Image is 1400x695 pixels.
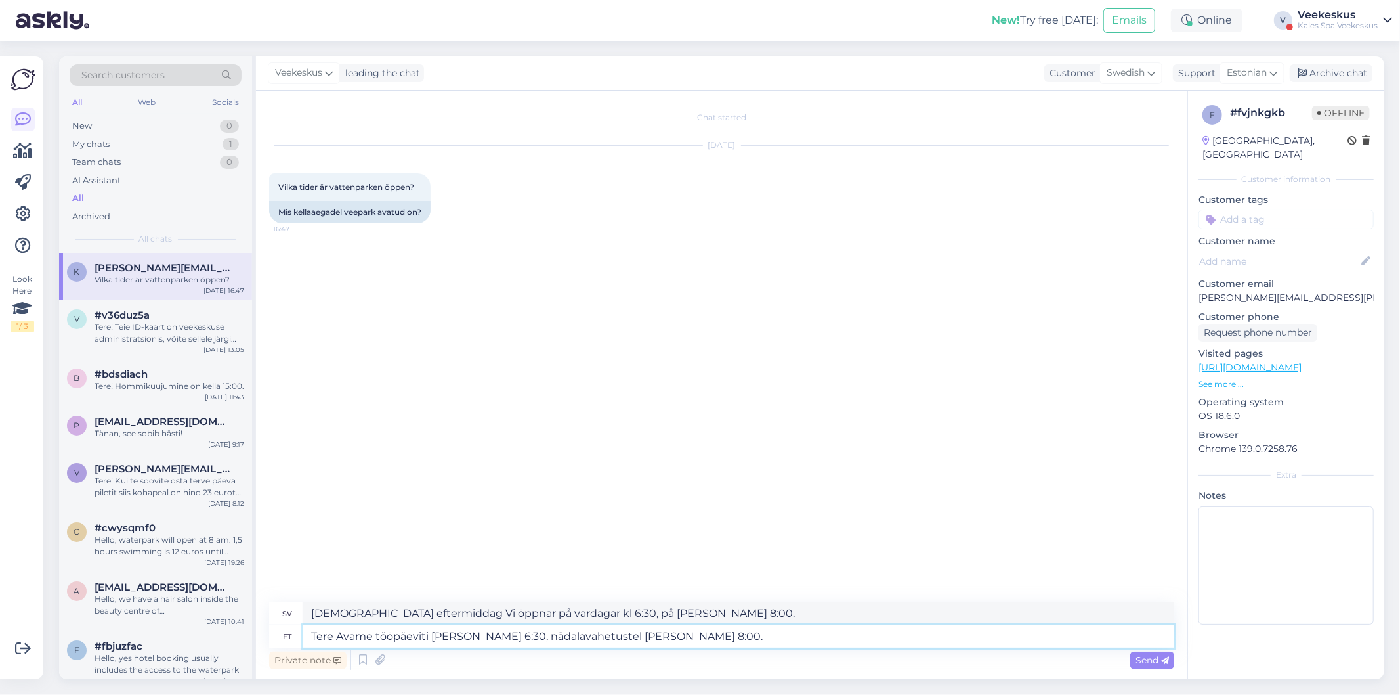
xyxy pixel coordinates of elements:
p: Customer name [1198,235,1374,248]
p: See more ... [1198,378,1374,390]
span: a [74,586,80,596]
div: Private note [269,652,347,669]
div: [GEOGRAPHIC_DATA], [GEOGRAPHIC_DATA] [1202,134,1347,162]
div: [DATE] 13:05 [203,345,244,355]
input: Add a tag [1198,210,1374,229]
p: Customer email [1198,277,1374,291]
div: Socials [209,94,242,111]
div: Hello, we have a hair salon inside the beauty centre of [GEOGRAPHIC_DATA], the entrance is on the... [95,593,244,617]
div: All [72,192,84,205]
a: VeekeskusKales Spa Veekeskus [1298,10,1392,31]
span: c [74,527,80,537]
div: Support [1173,66,1216,80]
div: Archive chat [1290,64,1372,82]
div: Tänan, see sobib hästi! [95,428,244,439]
div: Archived [72,210,110,223]
div: [DATE] [269,139,1174,151]
div: New [72,120,92,133]
div: Tere! Hommikuujumine on kella 15:00. [95,380,244,392]
span: v [74,314,79,324]
p: Browser [1198,428,1374,442]
div: Chat started [269,112,1174,123]
div: AI Assistant [72,174,121,187]
img: Askly Logo [11,67,35,92]
p: Operating system [1198,395,1374,409]
span: piret.ryster@hotmail.com [95,416,231,428]
textarea: [DEMOGRAPHIC_DATA] eftermiddag Vi öppnar på vardagar kl 6:30, på [PERSON_NAME] 8:00. [303,602,1174,625]
div: Web [136,94,159,111]
div: 0 [220,120,239,133]
div: [DATE] 16:47 [203,286,244,296]
div: Mis kellaaegadel veepark avatud on? [269,201,431,223]
span: vera.dmukhaylo@gmail.com [95,463,231,475]
div: 1 [223,138,239,151]
div: [DATE] 10:41 [204,617,244,627]
p: Visited pages [1198,347,1374,361]
span: v [74,468,79,478]
span: Veekeskus [275,66,322,80]
b: New! [992,14,1020,26]
span: k [74,267,80,277]
div: et [283,625,291,648]
div: [DATE] 8:12 [208,499,244,508]
button: Emails [1103,8,1155,33]
div: [DATE] 19:26 [204,558,244,568]
div: Tere! Kui te soovite osta terve päeva piletit siis kohapeal on hind 23 eurot. Hommikupilet enne 1... [95,475,244,499]
input: Add name [1199,254,1359,269]
div: Vilka tider är vattenparken öppen? [95,274,244,286]
span: #v36duz5a [95,309,150,321]
div: Tere! Teie ID-kaart on veekeskuse administratsionis, võite sellele järgi tulla. [95,321,244,345]
span: All chats [139,233,173,245]
span: angelika_gut@web.de [95,581,231,593]
p: OS 18.6.0 [1198,409,1374,423]
div: Team chats [72,156,121,169]
div: 0 [220,156,239,169]
span: f [74,645,79,655]
span: Swedish [1107,66,1145,80]
p: Notes [1198,489,1374,503]
div: [DATE] 10:25 [203,676,244,686]
span: b [74,373,80,383]
div: Veekeskus [1298,10,1378,20]
div: Hello, waterpark will open at 8 am. 1,5 hours swimming is 12 euros until 15.00 every day. You can... [95,534,244,558]
div: Customer [1044,66,1095,80]
div: Online [1171,9,1242,32]
div: V [1274,11,1292,30]
textarea: Tere Avame tööpäeviti [PERSON_NAME] 6:30, nädalavahetustel [PERSON_NAME] 8:00. [303,625,1174,648]
span: Search customers [81,68,165,82]
span: #cwysqmf0 [95,522,156,534]
div: 1 / 3 [11,321,34,332]
div: My chats [72,138,110,151]
p: Customer phone [1198,310,1374,324]
span: #bdsdiach [95,369,148,380]
div: Customer information [1198,173,1374,185]
div: Extra [1198,469,1374,481]
a: [URL][DOMAIN_NAME] [1198,361,1302,373]
div: [DATE] 9:17 [208,439,244,449]
p: [PERSON_NAME][EMAIL_ADDRESS][PERSON_NAME][DOMAIN_NAME] [1198,291,1374,305]
div: Request phone number [1198,324,1317,342]
div: # fvjnkgkb [1230,105,1312,121]
span: p [74,420,80,430]
span: Estonian [1227,66,1267,80]
div: Hello, yes hotel booking usually includes the access to the waterpark [95,652,244,676]
span: #fbjuzfac [95,640,142,652]
div: leading the chat [340,66,420,80]
div: [DATE] 11:43 [205,392,244,402]
div: All [70,94,85,111]
p: Customer tags [1198,193,1374,207]
p: Chrome 139.0.7258.76 [1198,442,1374,456]
div: Try free [DATE]: [992,12,1098,28]
div: Kales Spa Veekeskus [1298,20,1378,31]
span: Offline [1312,106,1370,120]
span: f [1210,110,1215,120]
span: kristina.groning.johansson@gmail.com [95,262,231,274]
span: 16:47 [273,224,322,234]
div: sv [282,602,292,625]
div: Look Here [11,273,34,332]
span: Vilka tider är vattenparken öppen? [278,182,414,192]
span: Send [1135,654,1169,666]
